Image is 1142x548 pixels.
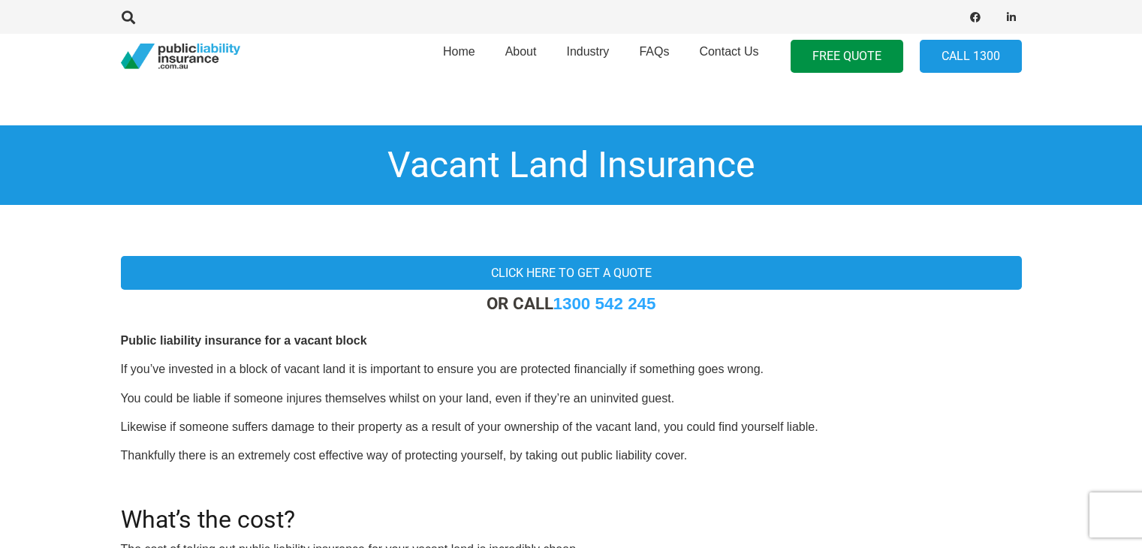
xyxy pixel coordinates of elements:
[428,29,490,83] a: Home
[121,334,367,347] b: Public liability insurance for a vacant block
[553,294,656,313] a: 1300 542 245
[699,45,758,58] span: Contact Us
[684,29,773,83] a: Contact Us
[624,29,684,83] a: FAQs
[121,447,1022,464] p: Thankfully there is an extremely cost effective way of protecting yourself, by taking out public ...
[505,45,537,58] span: About
[487,294,656,313] strong: OR CALL
[551,29,624,83] a: Industry
[121,390,1022,407] p: You could be liable if someone injures themselves whilst on your land, even if they’re an uninvit...
[639,45,669,58] span: FAQs
[443,45,475,58] span: Home
[121,487,1022,534] h2: What’s the cost?
[121,256,1022,290] a: Click here to get a quote
[791,40,903,74] a: FREE QUOTE
[1001,7,1022,28] a: LinkedIn
[965,7,986,28] a: Facebook
[121,44,240,70] a: pli_logotransparent
[121,419,1022,435] p: Likewise if someone suffers damage to their property as a result of your ownership of the vacant ...
[566,45,609,58] span: Industry
[920,40,1022,74] a: Call 1300
[114,11,144,24] a: Search
[490,29,552,83] a: About
[121,361,1022,378] p: If you’ve invested in a block of vacant land it is important to ensure you are protected financia...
